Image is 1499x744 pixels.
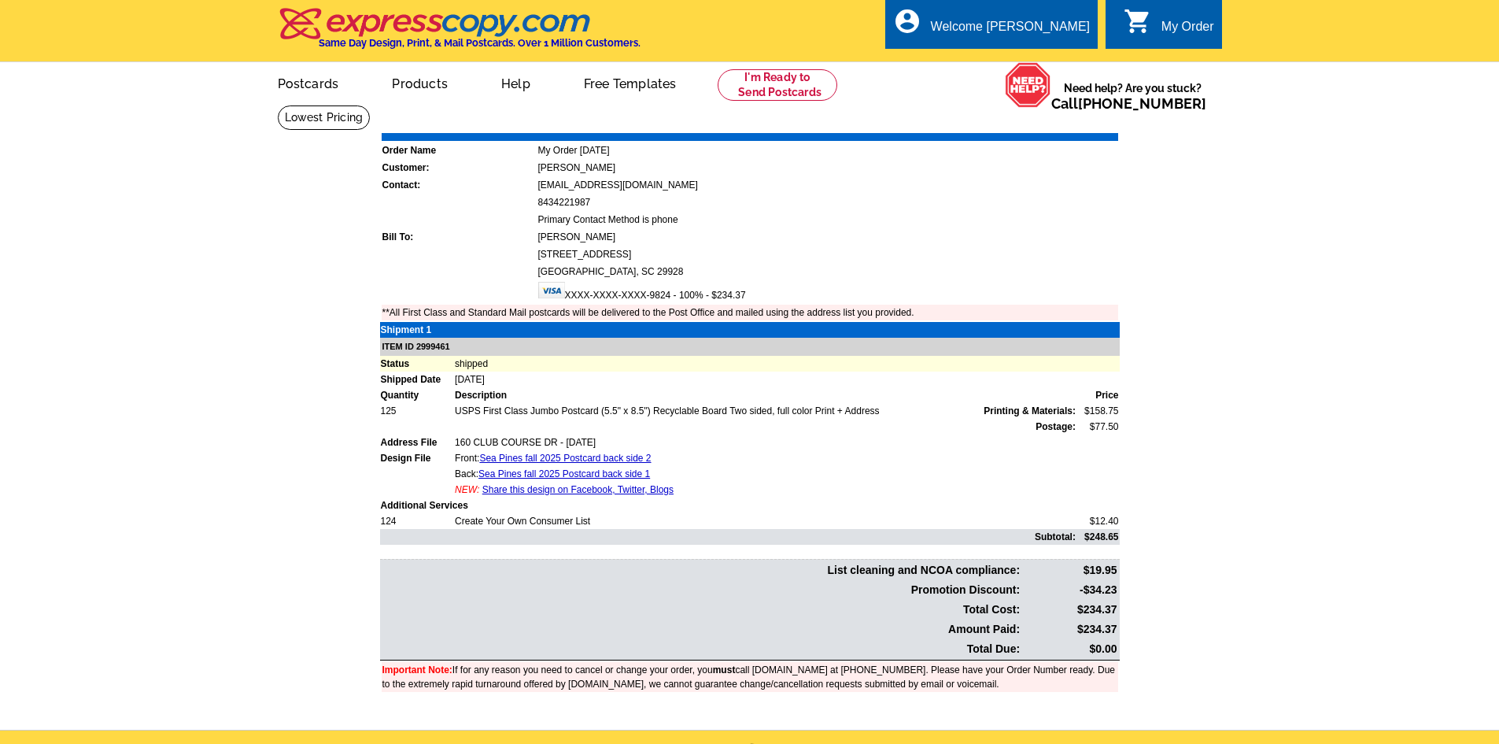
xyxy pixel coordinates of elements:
[454,356,1119,372] td: shipped
[713,664,736,676] b: must
[454,466,1076,482] td: Back:
[367,64,473,101] a: Products
[537,246,1118,262] td: [STREET_ADDRESS]
[1036,421,1076,432] strong: Postage:
[380,338,1120,356] td: ITEM ID 2999461
[382,143,536,158] td: Order Name
[382,664,452,676] font: Important Note:
[478,468,650,479] a: Sea Pines fall 2025 Postcard back side 1
[382,620,1021,639] td: Amount Paid:
[455,484,479,495] span: NEW:
[1076,529,1120,545] td: $248.65
[537,160,1118,176] td: [PERSON_NAME]
[382,601,1021,619] td: Total Cost:
[1051,95,1206,112] span: Call
[382,662,1118,692] td: If for any reason you need to cancel or change your order, you call [DOMAIN_NAME] at [PHONE_NUMBE...
[1124,7,1152,35] i: shopping_cart
[380,387,455,403] td: Quantity
[380,529,1076,545] td: Subtotal:
[454,513,1076,529] td: Create Your Own Consumer List
[319,37,641,49] h4: Same Day Design, Print, & Mail Postcards. Over 1 Million Customers.
[253,64,364,101] a: Postcards
[382,640,1021,658] td: Total Due:
[1022,581,1117,599] td: -$34.23
[893,7,921,35] i: account_circle
[382,229,536,245] td: Bill To:
[1161,20,1214,42] div: My Order
[984,404,1076,418] span: Printing & Materials:
[382,581,1021,599] td: Promotion Discount:
[380,356,455,372] td: Status
[1076,403,1120,419] td: $158.75
[479,453,651,464] a: Sea Pines fall 2025 Postcard back side 2
[538,282,565,298] img: visa.gif
[1022,640,1117,658] td: $0.00
[537,143,1118,158] td: My Order [DATE]
[482,484,674,495] a: Share this design on Facebook, Twitter, Blogs
[278,19,641,49] a: Same Day Design, Print, & Mail Postcards. Over 1 Million Customers.
[382,177,536,193] td: Contact:
[380,498,1120,513] td: Additional Services
[537,229,1118,245] td: [PERSON_NAME]
[380,450,455,466] td: Design File
[559,64,702,101] a: Free Templates
[1076,387,1120,403] td: Price
[1051,80,1214,112] span: Need help? Are you stuck?
[1076,513,1120,529] td: $12.40
[454,372,1119,387] td: [DATE]
[537,177,1118,193] td: [EMAIL_ADDRESS][DOMAIN_NAME]
[382,160,536,176] td: Customer:
[537,264,1118,279] td: [GEOGRAPHIC_DATA], SC 29928
[382,305,1118,320] td: **All First Class and Standard Mail postcards will be delivered to the Post Office and mailed usi...
[380,372,455,387] td: Shipped Date
[380,403,455,419] td: 125
[1076,419,1120,435] td: $77.50
[380,322,455,338] td: Shipment 1
[454,435,1076,450] td: 160 CLUB COURSE DR - [DATE]
[537,212,1118,228] td: Primary Contact Method is phone
[454,403,1076,419] td: USPS First Class Jumbo Postcard (5.5" x 8.5") Recyclable Board Two sided, full color Print + Address
[454,387,1076,403] td: Description
[454,450,1076,466] td: Front:
[537,194,1118,210] td: 8434221987
[1078,95,1206,112] a: [PHONE_NUMBER]
[1005,62,1051,108] img: help
[1022,561,1117,579] td: $19.95
[1124,17,1214,37] a: shopping_cart My Order
[382,561,1021,579] td: List cleaning and NCOA compliance:
[380,435,455,450] td: Address File
[476,64,556,101] a: Help
[537,281,1118,303] td: XXXX-XXXX-XXXX-9824 - 100% - $234.37
[1022,620,1117,639] td: $234.37
[931,20,1090,42] div: Welcome [PERSON_NAME]
[380,513,455,529] td: 124
[1022,601,1117,619] td: $234.37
